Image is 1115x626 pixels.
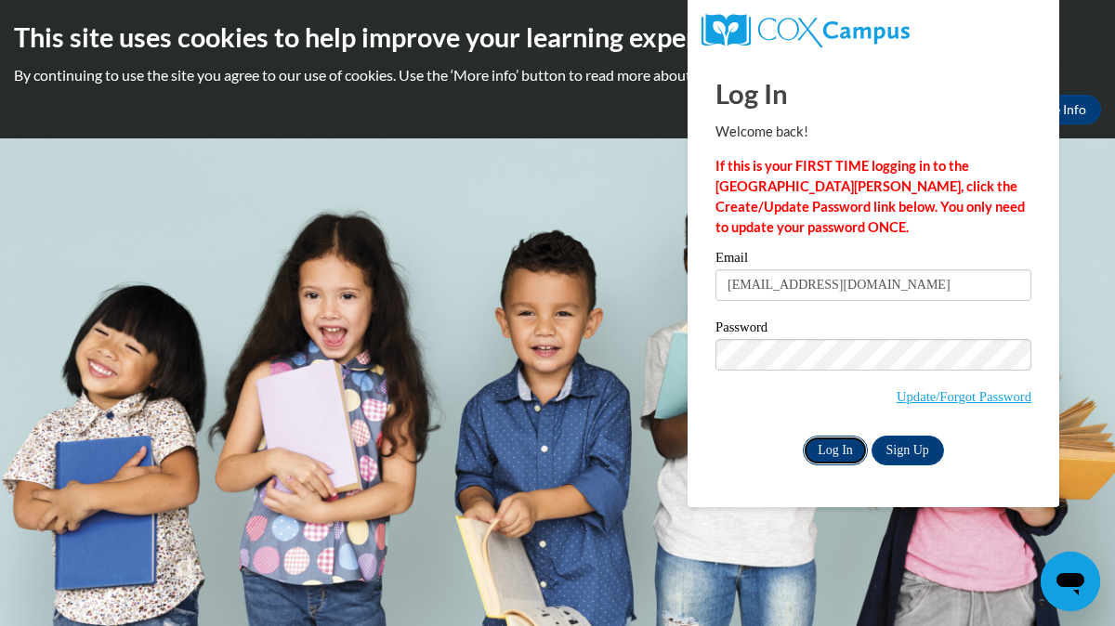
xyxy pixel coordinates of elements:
[872,436,944,465] a: Sign Up
[1041,552,1100,611] iframe: Button to launch messaging window
[715,320,1031,339] label: Password
[897,389,1031,404] a: Update/Forgot Password
[715,74,1031,112] h1: Log In
[803,436,868,465] input: Log In
[702,14,910,47] img: COX Campus
[14,19,1101,56] h2: This site uses cookies to help improve your learning experience.
[715,251,1031,269] label: Email
[715,158,1025,235] strong: If this is your FIRST TIME logging in to the [GEOGRAPHIC_DATA][PERSON_NAME], click the Create/Upd...
[715,122,1031,142] p: Welcome back!
[14,65,1101,85] p: By continuing to use the site you agree to our use of cookies. Use the ‘More info’ button to read...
